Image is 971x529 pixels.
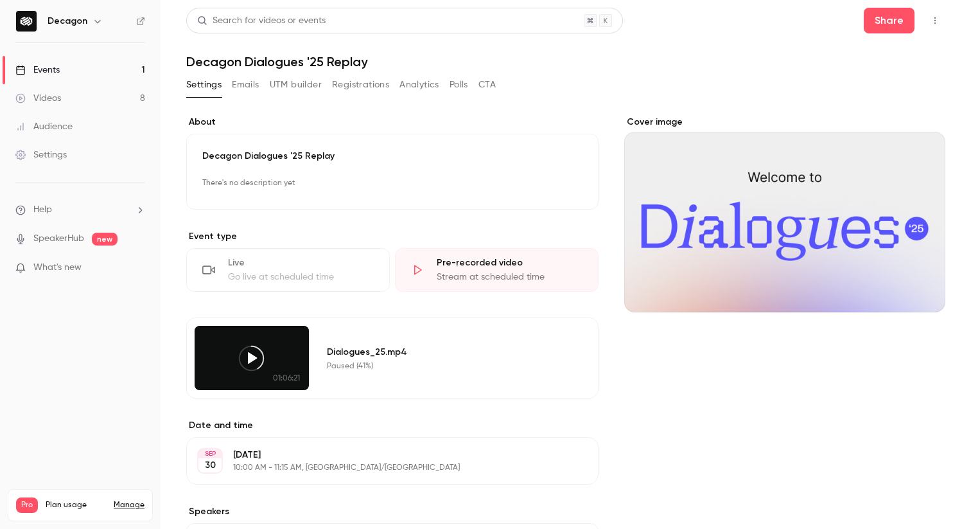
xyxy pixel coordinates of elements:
span: What's new [33,261,82,274]
div: Settings [15,148,67,161]
button: CTA [478,75,496,95]
div: Paused (41%) [327,361,568,372]
div: Live [228,256,374,269]
a: SpeakerHub [33,232,84,246]
button: Analytics [399,75,439,95]
label: Cover image [624,116,945,129]
div: LiveGo live at scheduled time [186,248,390,292]
button: Polls [450,75,468,95]
div: Events [15,64,60,76]
p: Decagon Dialogues '25 Replay [202,150,582,163]
button: Registrations [332,75,389,95]
a: Manage [114,500,144,510]
span: new [92,233,118,246]
div: SEP [198,449,222,458]
button: UTM builder [270,75,322,95]
span: Help [33,203,52,217]
div: Audience [15,120,73,133]
p: Event type [186,230,599,243]
button: Settings [186,75,222,95]
h6: Decagon [48,15,87,28]
img: Decagon [16,11,37,31]
div: Search for videos or events [197,14,326,28]
label: Speakers [186,505,599,518]
div: Videos [15,92,61,105]
li: help-dropdown-opener [15,203,145,217]
button: Share [864,8,914,33]
p: [DATE] [233,449,530,462]
button: Emails [232,75,259,95]
label: About [186,116,599,129]
div: Stream at scheduled time [437,271,582,283]
div: Pre-recorded video [437,256,582,269]
p: 10:00 AM - 11:15 AM, [GEOGRAPHIC_DATA]/[GEOGRAPHIC_DATA] [233,463,530,473]
label: Date and time [186,419,599,432]
h1: Decagon Dialogues '25 Replay [186,54,945,69]
p: There's no description yet [202,173,582,193]
p: 30 [205,459,216,472]
span: Plan usage [46,500,106,510]
iframe: Noticeable Trigger [130,262,145,274]
div: Dialogues_25.mp4 [327,345,568,359]
div: Pre-recorded videoStream at scheduled time [395,248,599,292]
div: Go live at scheduled time [228,271,374,283]
section: Cover image [624,116,945,312]
span: Pro [16,498,38,513]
